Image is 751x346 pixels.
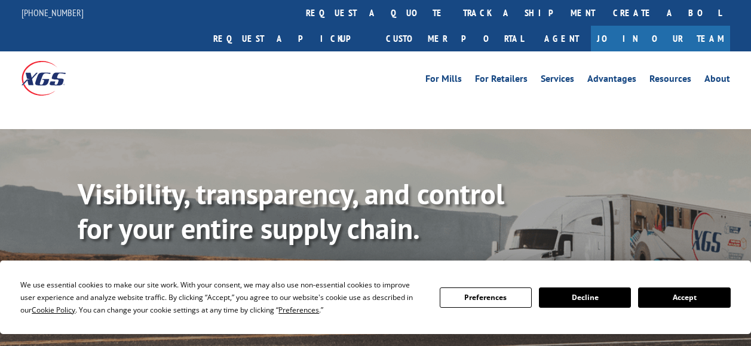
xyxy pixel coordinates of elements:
[425,74,462,87] a: For Mills
[539,287,631,308] button: Decline
[541,74,574,87] a: Services
[587,74,636,87] a: Advantages
[649,74,691,87] a: Resources
[377,26,532,51] a: Customer Portal
[440,287,532,308] button: Preferences
[78,175,504,247] b: Visibility, transparency, and control for your entire supply chain.
[32,305,75,315] span: Cookie Policy
[475,74,528,87] a: For Retailers
[204,26,377,51] a: Request a pickup
[704,74,730,87] a: About
[638,287,730,308] button: Accept
[278,305,319,315] span: Preferences
[20,278,425,316] div: We use essential cookies to make our site work. With your consent, we may also use non-essential ...
[532,26,591,51] a: Agent
[591,26,730,51] a: Join Our Team
[22,7,84,19] a: [PHONE_NUMBER]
